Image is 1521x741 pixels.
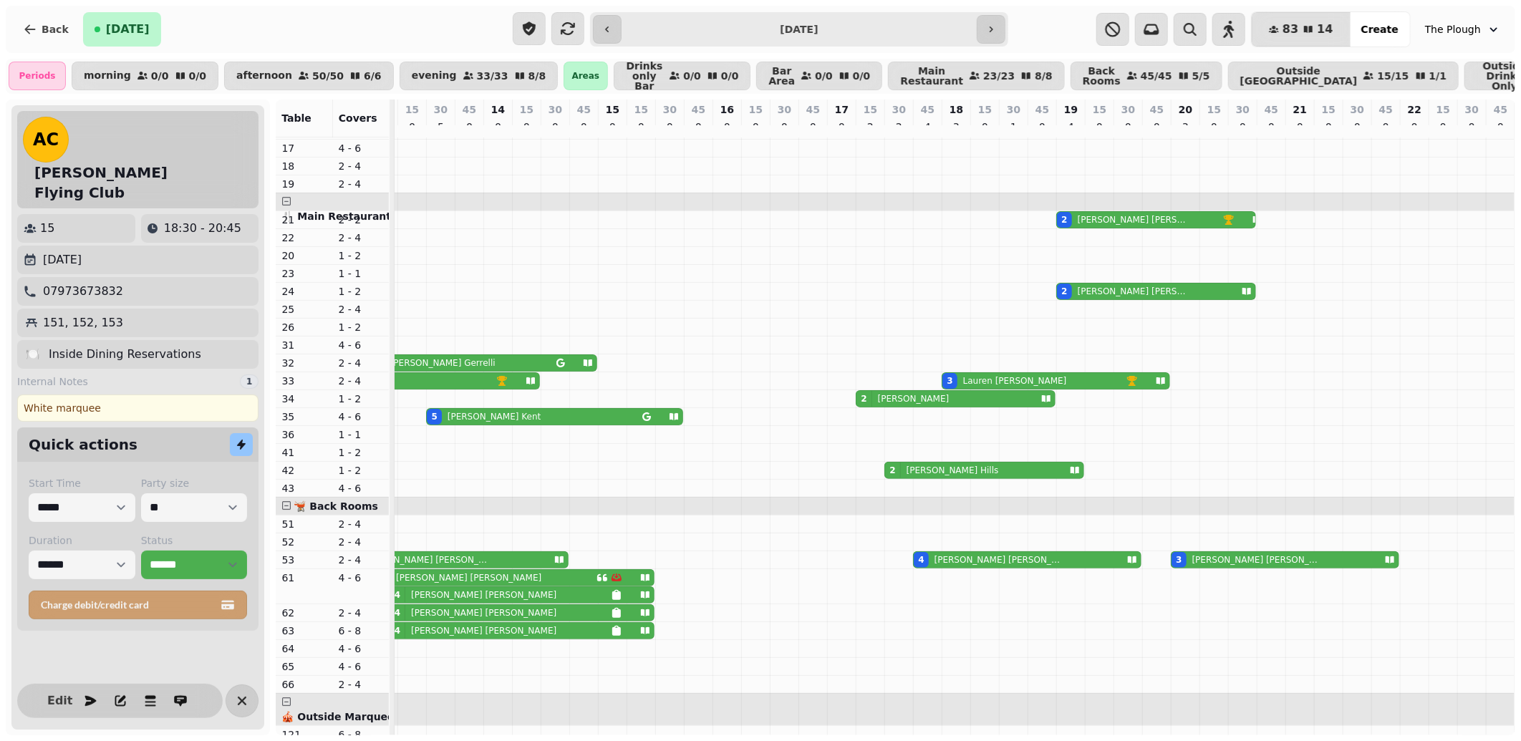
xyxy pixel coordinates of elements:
label: Status [141,533,248,548]
div: 24 [388,625,400,636]
p: 14 [491,102,505,117]
p: 15 [1008,120,1019,148]
p: 5 / 5 [1192,71,1210,81]
p: 42 [281,463,327,478]
p: 36 [281,427,327,442]
p: 30 [1351,102,1364,117]
div: 24 [388,607,400,619]
p: 3 [950,120,962,134]
p: 2 - 4 [338,159,383,173]
p: 0 [1265,120,1277,134]
span: 🎪 Outside Marquee [281,711,394,722]
p: 16 [720,102,734,117]
button: Outside [GEOGRAPHIC_DATA]15/151/1 [1228,62,1459,90]
p: 0 [1351,120,1363,134]
p: 0 [664,120,675,134]
p: 0 [521,120,532,134]
span: AC [33,131,59,148]
p: 0 [1380,120,1391,134]
p: 17 [281,141,327,155]
p: [PERSON_NAME] [PERSON_NAME] [1192,554,1323,566]
button: Charge debit/credit card [29,591,247,619]
div: 2 [861,393,866,405]
p: 18:30 - 20:45 [164,220,241,237]
p: Back Rooms [1083,66,1121,86]
p: 15 / 15 [1377,71,1409,81]
p: 45 [921,102,935,117]
p: 18 [281,159,327,173]
p: 35 [281,410,327,424]
p: 52 [281,535,327,549]
p: 2 - 4 [338,606,383,620]
p: 23 / 23 [983,71,1015,81]
p: 30 [892,102,906,117]
button: evening33/338/8 [400,62,559,90]
p: 3 [1179,120,1191,134]
span: 🫕 Back Rooms [294,500,377,512]
p: 15 [1093,102,1106,117]
p: 07973673832 [43,283,123,300]
div: 3 [1176,554,1182,566]
iframe: Chat Widget [1449,672,1521,741]
p: 4 - 6 [338,338,383,352]
p: 45 [1150,102,1164,117]
p: 2 - 4 [338,356,383,370]
p: 30 [1007,102,1020,117]
p: 1 - 2 [338,445,383,460]
p: 2 - 4 [338,535,383,549]
p: 2 [864,120,876,134]
p: 45 [577,102,591,117]
p: Outside [GEOGRAPHIC_DATA] [1240,66,1358,86]
p: 41 [281,445,327,460]
p: 0 [721,120,733,134]
p: [PERSON_NAME] Hills [907,465,999,476]
p: [PERSON_NAME] [PERSON_NAME] [411,625,556,636]
div: 24 [388,589,400,601]
p: Inside Dining Reservations [49,346,201,363]
p: 1 - 2 [338,463,383,478]
p: 0 [549,120,561,134]
p: 33 / 33 [477,71,508,81]
p: 31 [281,338,327,352]
p: 64 [281,641,327,656]
p: 15 [749,102,763,117]
p: 15 [1436,102,1450,117]
p: 2 - 4 [338,517,383,531]
p: 19 [1064,102,1078,117]
p: 66 [281,677,327,692]
p: evening [412,70,457,82]
p: 0 [1466,120,1477,134]
button: Create [1350,12,1410,47]
p: Drinks only Bar [626,61,664,91]
p: 15 [864,102,877,117]
div: 2 [889,465,895,476]
p: 30 [663,102,677,117]
div: 2 [1061,286,1067,297]
span: Charge debit/credit card [41,600,218,610]
span: The Plough [1425,22,1481,37]
p: 4 - 6 [338,141,383,155]
p: Bar Area [768,66,795,86]
p: 0 [1237,120,1248,134]
p: 8 / 8 [528,71,546,81]
p: 0 / 0 [815,71,833,81]
p: 2 - 4 [338,553,383,567]
div: 2 [1061,214,1067,226]
p: 34 [281,392,327,406]
p: 0 [1122,120,1134,134]
p: 17 [835,102,849,117]
p: 15 [520,102,533,117]
button: Back Rooms45/455/5 [1071,62,1222,90]
p: 0 [1495,120,1507,134]
div: 5 [431,411,437,422]
button: [DATE] [83,12,161,47]
p: 30 [778,102,791,117]
button: Main Restaurant23/238/8 [888,62,1064,90]
p: 🍽️ [26,346,40,363]
p: [DATE] [43,251,82,268]
p: 50 / 50 [312,71,344,81]
p: 0 [1409,120,1420,134]
p: Lauren [PERSON_NAME] [963,375,1067,387]
p: 2 - 4 [338,374,383,388]
p: 15 [1207,102,1221,117]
